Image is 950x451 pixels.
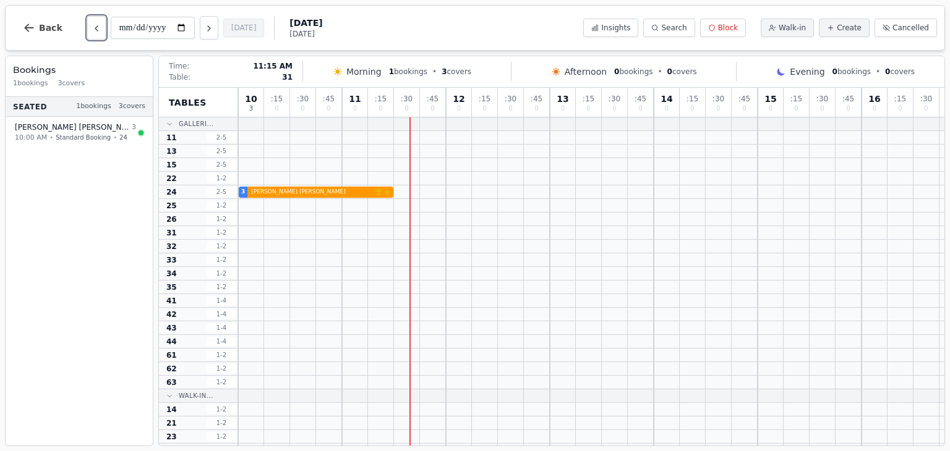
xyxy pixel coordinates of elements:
[207,364,236,373] span: 1 - 2
[457,106,461,112] span: 0
[13,78,48,89] span: 1 bookings
[169,61,189,71] span: Time:
[166,242,177,251] span: 32
[166,432,177,442] span: 23
[819,19,870,37] button: Create
[166,310,177,319] span: 42
[166,146,177,156] span: 13
[87,16,106,40] button: Previous day
[207,201,236,210] span: 1 - 2
[13,13,72,43] button: Back
[432,67,437,77] span: •
[249,106,253,112] span: 3
[207,242,236,251] span: 1 - 2
[223,19,265,37] button: [DATE]
[207,133,236,142] span: 2 - 5
[885,67,890,76] span: 0
[56,133,111,142] span: Standard Booking
[166,418,177,428] span: 21
[557,95,568,103] span: 13
[609,95,620,103] span: : 30
[790,95,802,103] span: : 15
[282,72,293,82] span: 31
[764,95,776,103] span: 15
[166,405,177,415] span: 14
[207,174,236,183] span: 1 - 2
[837,23,862,33] span: Create
[583,95,594,103] span: : 15
[583,19,638,37] button: Insights
[49,133,53,142] span: •
[876,67,880,77] span: •
[207,296,236,305] span: 1 - 4
[166,160,177,170] span: 15
[920,95,932,103] span: : 30
[635,95,646,103] span: : 45
[769,106,772,112] span: 0
[113,133,117,142] span: •
[638,106,642,112] span: 0
[442,67,471,77] span: covers
[349,95,361,103] span: 11
[718,23,738,33] span: Block
[179,119,213,129] span: Galleri...
[166,282,177,292] span: 35
[561,106,565,112] span: 0
[842,95,854,103] span: : 45
[166,296,177,306] span: 41
[289,17,322,29] span: [DATE]
[58,78,85,89] span: 3 covers
[690,106,694,112] span: 0
[667,67,672,76] span: 0
[832,67,837,76] span: 0
[166,323,177,333] span: 43
[894,95,906,103] span: : 15
[565,65,607,78] span: Afternoon
[207,405,236,414] span: 1 - 2
[892,23,929,33] span: Cancelled
[166,174,177,183] span: 22
[166,337,177,347] span: 44
[207,323,236,332] span: 1 - 4
[166,364,177,374] span: 62
[873,106,876,112] span: 0
[453,95,464,103] span: 12
[427,95,439,103] span: : 45
[868,95,880,103] span: 16
[13,101,47,111] span: Seated
[166,228,177,238] span: 31
[531,95,542,103] span: : 45
[207,418,236,428] span: 1 - 2
[207,432,236,441] span: 1 - 2
[207,269,236,278] span: 1 - 2
[401,95,413,103] span: : 30
[667,67,697,77] span: covers
[924,106,928,112] span: 0
[207,337,236,346] span: 1 - 4
[353,106,357,112] span: 0
[275,106,278,112] span: 0
[816,95,828,103] span: : 30
[885,67,915,77] span: covers
[875,19,937,37] button: Cancelled
[716,106,720,112] span: 0
[389,67,394,76] span: 1
[13,64,145,76] h3: Bookings
[39,23,62,32] span: Back
[245,95,257,103] span: 10
[207,282,236,292] span: 1 - 2
[297,95,309,103] span: : 30
[271,95,283,103] span: : 15
[166,187,177,197] span: 24
[289,29,322,39] span: [DATE]
[375,95,387,103] span: : 15
[661,23,687,33] span: Search
[404,106,408,112] span: 0
[166,255,177,265] span: 33
[479,95,490,103] span: : 15
[207,187,236,196] span: 2 - 5
[586,106,590,112] span: 0
[658,67,662,77] span: •
[200,16,218,40] button: Next day
[327,106,330,112] span: 0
